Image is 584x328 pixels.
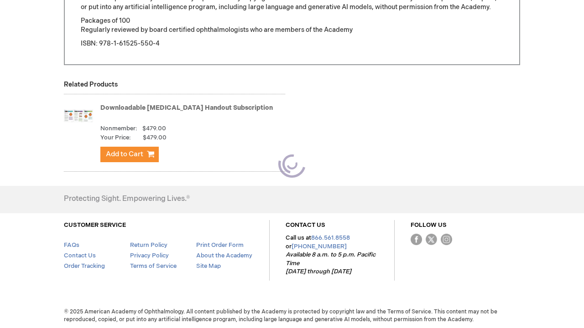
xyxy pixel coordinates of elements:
[196,262,221,270] a: Site Map
[411,234,422,245] img: Facebook
[286,221,325,229] a: CONTACT US
[100,124,137,133] strong: Nonmember:
[64,81,118,88] strong: Related Products
[57,308,527,323] span: © 2025 American Academy of Ophthalmology. All content published by the Academy is protected by co...
[81,39,503,48] p: ISBN: 978-1-61525-550-4
[130,262,177,270] a: Terms of Service
[64,221,126,229] a: CUSTOMER SERVICE
[64,195,190,203] h4: Protecting Sight. Empowering Lives.®
[311,234,350,241] a: 866.561.8558
[64,241,79,249] a: FAQs
[106,150,143,159] span: Add to Cart
[286,234,378,276] p: Call us at or
[196,241,244,249] a: Print Order Form
[64,262,105,270] a: Order Tracking
[81,16,503,35] p: Packages of 100 Regularly reviewed by board certified ophthalmologists who are members of the Aca...
[64,252,96,259] a: Contact Us
[286,251,375,275] em: Available 8 a.m. to 5 p.m. Pacific Time [DATE] through [DATE]
[292,243,347,250] a: [PHONE_NUMBER]
[64,97,93,134] img: Downloadable Patient Education Handout Subscription
[142,125,166,132] span: $479.00
[411,221,447,229] a: FOLLOW US
[100,104,273,112] a: Downloadable [MEDICAL_DATA] Handout Subscription
[130,252,169,259] a: Privacy Policy
[441,234,452,245] img: instagram
[130,241,167,249] a: Return Policy
[100,133,131,142] strong: Your Price:
[100,147,159,162] button: Add to Cart
[196,252,252,259] a: About the Academy
[426,234,437,245] img: Twitter
[132,133,167,142] span: $479.00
